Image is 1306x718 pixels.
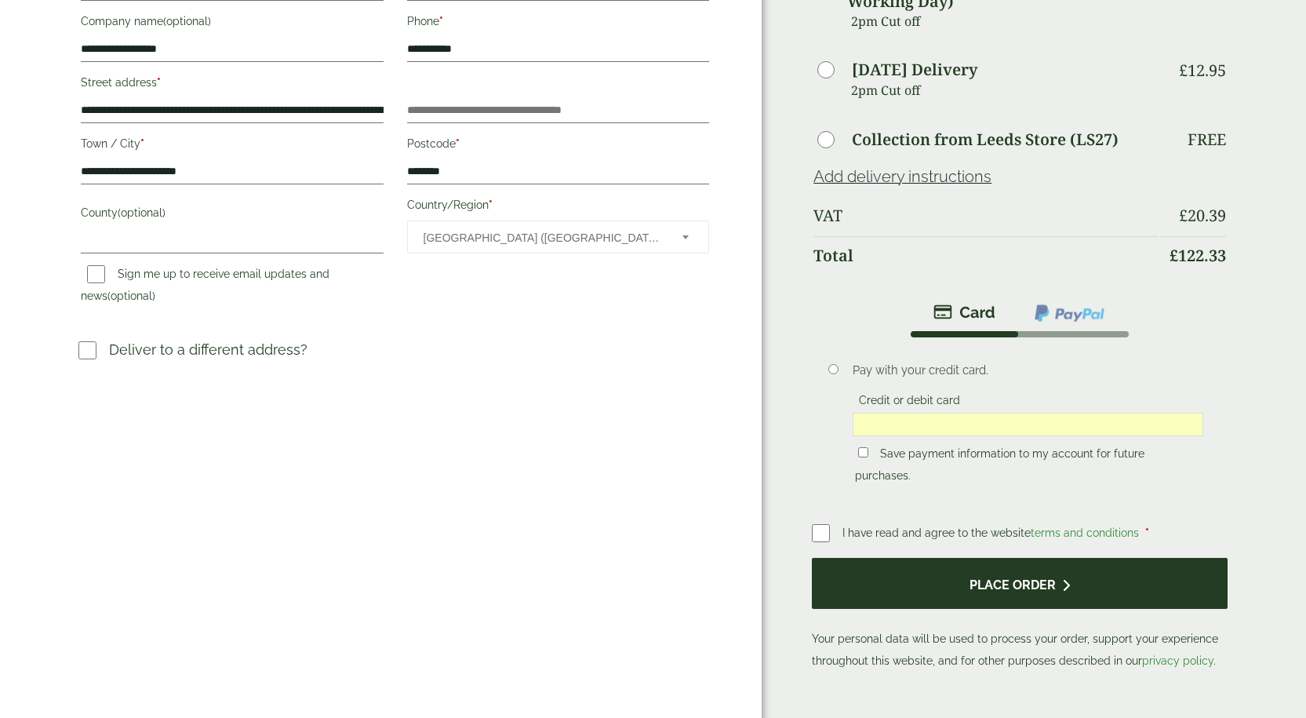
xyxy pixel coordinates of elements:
bdi: 12.95 [1179,60,1226,81]
a: privacy policy [1142,654,1213,667]
p: Your personal data will be used to process your order, support your experience throughout this we... [812,558,1228,672]
bdi: 122.33 [1170,245,1226,266]
img: stripe.png [933,303,995,322]
span: Country/Region [407,221,710,253]
label: County [81,202,384,228]
abbr: required [140,137,144,150]
abbr: required [1145,527,1149,539]
img: ppcp-gateway.png [1033,303,1106,323]
abbr: required [456,137,460,150]
abbr: required [157,76,161,89]
p: 2pm Cut off [851,78,1159,102]
button: Place order [812,558,1228,609]
span: (optional) [107,290,155,302]
a: Add delivery instructions [813,167,991,186]
p: Pay with your credit card. [853,362,1203,379]
abbr: required [439,15,443,27]
label: Company name [81,10,384,37]
p: 2pm Cut off [851,9,1159,33]
span: (optional) [118,206,166,219]
th: VAT [813,197,1159,235]
span: United Kingdom (UK) [424,221,662,254]
iframe: Secure card payment input frame [857,417,1199,432]
th: Total [813,236,1159,275]
label: Phone [407,10,710,37]
label: Sign me up to receive email updates and news [81,268,329,307]
a: terms and conditions [1031,527,1139,539]
label: Town / City [81,133,384,159]
span: £ [1170,245,1178,266]
span: I have read and agree to the website [842,527,1142,539]
p: Deliver to a different address? [109,339,307,360]
abbr: required [489,199,493,211]
label: Credit or debit card [853,394,966,411]
bdi: 20.39 [1179,205,1226,226]
input: Sign me up to receive email updates and news(optional) [87,265,105,283]
label: Save payment information to my account for future purchases. [855,447,1144,487]
span: £ [1179,205,1188,226]
p: Free [1188,130,1226,149]
label: [DATE] Delivery [852,62,977,78]
label: Postcode [407,133,710,159]
span: (optional) [163,15,211,27]
span: £ [1179,60,1188,81]
label: Country/Region [407,194,710,221]
label: Collection from Leeds Store (LS27) [852,132,1119,148]
label: Street address [81,71,384,98]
